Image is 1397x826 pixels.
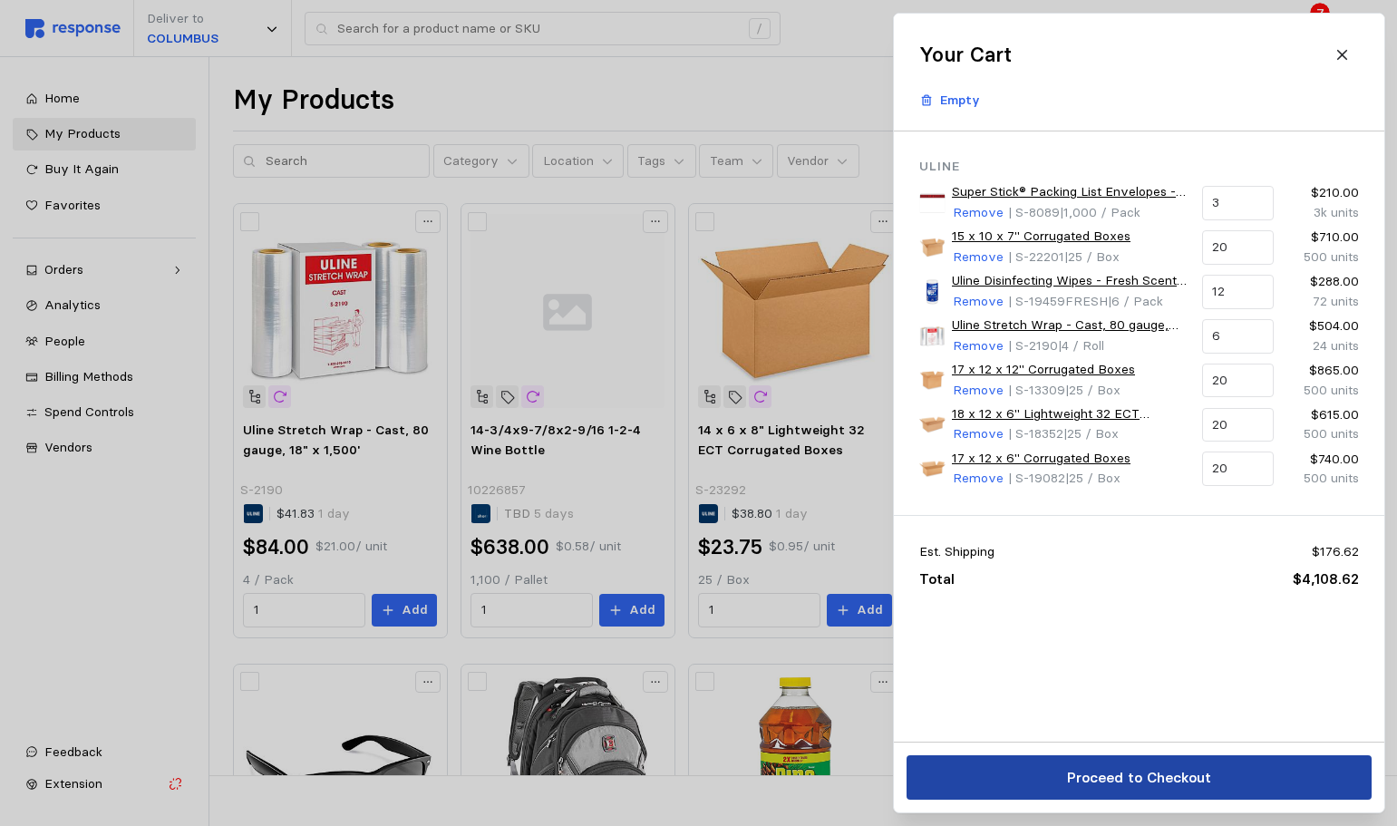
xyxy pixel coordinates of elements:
img: S-19459FRESH_US [919,278,946,305]
p: 500 units [1286,381,1358,401]
button: Empty [909,83,990,118]
input: Qty [1212,231,1263,264]
span: | S-19459FRESH [1007,293,1107,309]
button: Remove [952,291,1004,313]
p: Proceed to Checkout [1066,766,1210,789]
a: Uline Disinfecting Wipes - Fresh Scent, 75 ct [952,271,1189,291]
button: Remove [952,247,1004,268]
img: S-22201 [919,234,946,260]
a: 15 x 10 x 7" Corrugated Boxes [952,227,1130,247]
p: Empty [940,91,980,111]
input: Qty [1212,409,1263,442]
button: Proceed to Checkout [907,755,1372,800]
p: Total [919,568,955,590]
p: $710.00 [1286,228,1358,248]
button: Remove [952,468,1004,490]
p: 72 units [1286,292,1358,312]
a: 18 x 12 x 6" Lightweight 32 ECT Corrugated Boxes [952,404,1189,424]
input: Qty [1212,364,1263,397]
p: $615.00 [1286,405,1358,425]
span: | 4 / Roll [1057,337,1103,354]
span: | 25 / Box [1064,470,1120,486]
input: Qty [1212,320,1263,353]
p: 500 units [1286,469,1358,489]
a: Uline Stretch Wrap - Cast, 80 gauge, 18" x 1,500' [952,316,1189,335]
input: Qty [1212,276,1263,308]
span: | S-19082 [1007,470,1064,486]
h2: Your Cart [919,41,1012,69]
span: | S-13309 [1007,382,1064,398]
img: S-19082 [919,456,946,482]
p: Remove [953,336,1004,356]
span: | S-22201 [1007,248,1063,265]
input: Qty [1212,452,1263,485]
p: Remove [953,248,1004,267]
p: $176.62 [1311,542,1358,562]
p: Est. Shipping [919,542,994,562]
span: | 6 / Pack [1107,293,1162,309]
button: Remove [952,335,1004,357]
p: 24 units [1286,336,1358,356]
span: | 25 / Box [1062,425,1118,442]
button: Remove [952,202,1004,224]
p: $4,108.62 [1292,568,1358,590]
span: | S-2190 [1007,337,1057,354]
p: 500 units [1286,248,1358,267]
p: $288.00 [1286,272,1358,292]
button: Remove [952,380,1004,402]
span: | 25 / Box [1063,248,1119,265]
span: | 25 / Box [1064,382,1120,398]
img: S-8089 [919,190,946,217]
p: $504.00 [1286,316,1358,336]
p: Remove [953,424,1004,444]
p: $210.00 [1286,183,1358,203]
button: Remove [952,423,1004,445]
span: | S-8089 [1007,204,1059,220]
p: 500 units [1286,424,1358,444]
span: | 1,000 / Pack [1059,204,1140,220]
p: $740.00 [1286,450,1358,470]
span: | S-18352 [1007,425,1062,442]
p: 3k units [1286,203,1358,223]
img: S-2190 [919,323,946,349]
img: S-18352 [919,412,946,438]
p: Remove [953,292,1004,312]
p: Remove [953,203,1004,223]
p: $865.00 [1286,361,1358,381]
input: Qty [1212,187,1263,219]
a: Super Stick® Packing List Envelopes - 7 1/2 x 5 1/2" [952,182,1189,202]
a: 17 x 12 x 6" Corrugated Boxes [952,449,1130,469]
p: Uline [919,157,1359,177]
p: Remove [953,381,1004,401]
p: Remove [953,469,1004,489]
a: 17 x 12 x 12" Corrugated Boxes [952,360,1135,380]
img: S-13309 [919,367,946,394]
